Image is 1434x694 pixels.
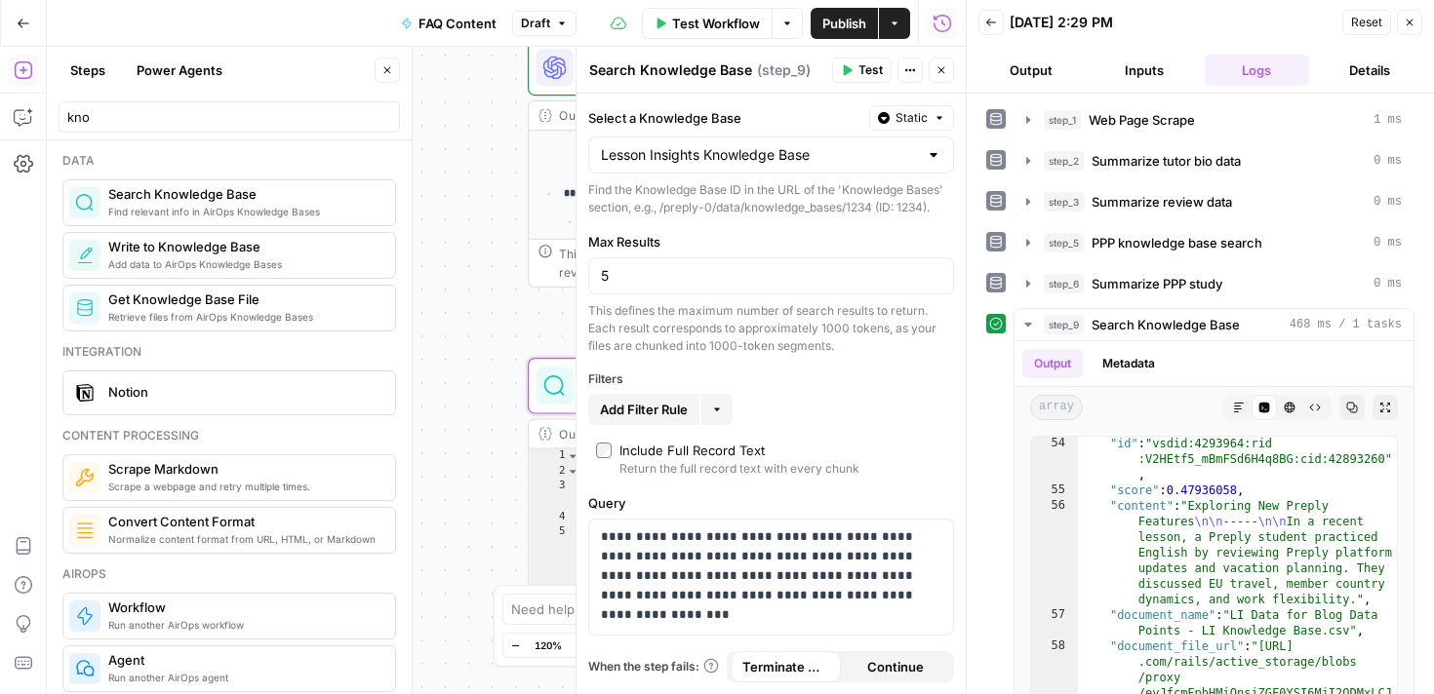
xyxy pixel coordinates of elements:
span: Summarize PPP study [1092,274,1222,293]
span: Reset [1351,14,1382,31]
div: 56 [1031,498,1078,607]
span: PPP knowledge base search [1092,233,1262,252]
span: Static [896,109,928,127]
span: Summarize tutor bio data [1092,151,1241,171]
span: step_5 [1044,233,1084,252]
label: Query [588,493,954,513]
span: Normalize content format from URL, HTML, or Markdown [108,531,379,547]
span: 0 ms [1374,234,1402,251]
span: step_9 [1044,315,1084,334]
button: Details [1317,55,1422,86]
button: Reset [1342,10,1391,35]
textarea: Search Knowledge Base [589,60,752,80]
div: Include Full Record Text [619,441,765,460]
div: Return the full record text with every chunk [619,460,859,478]
div: Content processing [62,427,396,444]
div: Integration [62,343,396,361]
div: Search Knowledge BaseSearch Knowledge BaseStep 9Output[ { "id":"vsdid:4293964:rid :5qBTbGzeOUxm1E... [528,358,891,605]
span: Terminate Workflow [742,657,829,676]
button: Metadata [1091,349,1167,378]
span: Workflow [108,598,379,617]
span: Notion [108,382,379,402]
button: 468 ms / 1 tasks [1015,309,1414,340]
div: 54 [1031,436,1078,482]
span: Find relevant info in AirOps Knowledge Bases [108,204,379,219]
button: 1 ms [1015,104,1414,135]
button: Static [869,105,954,131]
img: o3r9yhbrn24ooq0tey3lueqptmfj [75,520,95,540]
span: Add Filter Rule [600,400,688,419]
div: Filters [588,370,954,388]
button: Inputs [1092,55,1197,86]
span: step_2 [1044,151,1084,171]
div: 3 [529,480,580,510]
button: Add Filter Rule [588,394,699,425]
input: Search steps [67,107,391,127]
span: Write to Knowledge Base [108,237,379,256]
div: 4 [529,510,580,525]
div: Data [62,152,396,170]
button: FAQ Content [389,8,508,39]
span: Agent [108,650,379,670]
button: 0 ms [1015,145,1414,176]
span: Convert Content Format [108,512,379,531]
span: Scrape a webpage and retry multiple times. [108,479,379,494]
span: Search Knowledge Base [1092,315,1240,334]
button: Output [978,55,1084,86]
span: step_1 [1044,110,1081,130]
div: This output is too large & has been abbreviated for review. to view the full content. [559,245,880,282]
span: Draft [521,15,550,32]
input: Include Full Record TextReturn the full record text with every chunk [596,443,612,458]
button: Logs [1205,55,1310,86]
span: Add data to AirOps Knowledge Bases [108,256,379,272]
img: Notion_app_logo.png [75,383,95,403]
div: 5 [529,525,580,632]
label: Max Results [588,232,954,251]
span: FAQ Content [418,14,497,33]
span: Run another AirOps workflow [108,617,379,633]
div: This defines the maximum number of search results to return. Each result corresponds to approxima... [588,302,954,355]
div: Output [559,424,826,443]
span: 120% [535,637,562,653]
span: ( step_9 ) [757,60,811,80]
input: Lesson Insights Knowledge Base [601,145,918,165]
button: Draft [512,11,577,36]
button: Continue [841,651,951,682]
button: Publish [811,8,878,39]
span: 0 ms [1374,152,1402,170]
div: 1 [529,449,580,465]
label: Select a Knowledge Base [588,108,861,128]
button: Test [832,58,892,83]
span: 1 ms [1374,111,1402,129]
a: When the step fails: [588,658,719,675]
span: 0 ms [1374,193,1402,211]
button: Power Agents [125,55,234,86]
span: array [1030,395,1083,420]
span: Retrieve files from AirOps Knowledge Bases [108,309,379,325]
button: Output [1022,349,1083,378]
span: Web Page Scrape [1089,110,1195,130]
span: Continue [867,657,924,676]
span: step_6 [1044,274,1084,293]
span: Publish [822,14,866,33]
span: Run another AirOps agent [108,670,379,685]
button: Steps [59,55,117,86]
div: 55 [1031,482,1078,498]
button: 0 ms [1015,268,1414,299]
span: Scrape Markdown [108,459,379,479]
span: 468 ms / 1 tasks [1290,316,1402,333]
span: Test Workflow [672,14,760,33]
div: Find the Knowledge Base ID in the URL of the 'Knowledge Bases' section, e.g., /preply-0/data/know... [588,181,954,216]
div: Output [559,106,826,125]
span: Summarize review data [1092,192,1232,212]
button: Test Workflow [642,8,772,39]
span: Get Knowledge Base File [108,289,379,309]
button: 0 ms [1015,186,1414,217]
span: 0 ms [1374,275,1402,292]
button: 0 ms [1015,227,1414,258]
span: Test [858,61,883,79]
div: 2 [529,464,580,480]
span: Search Knowledge Base [108,184,379,204]
img: jlmgu399hrhymlku2g1lv3es8mdc [75,468,95,487]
